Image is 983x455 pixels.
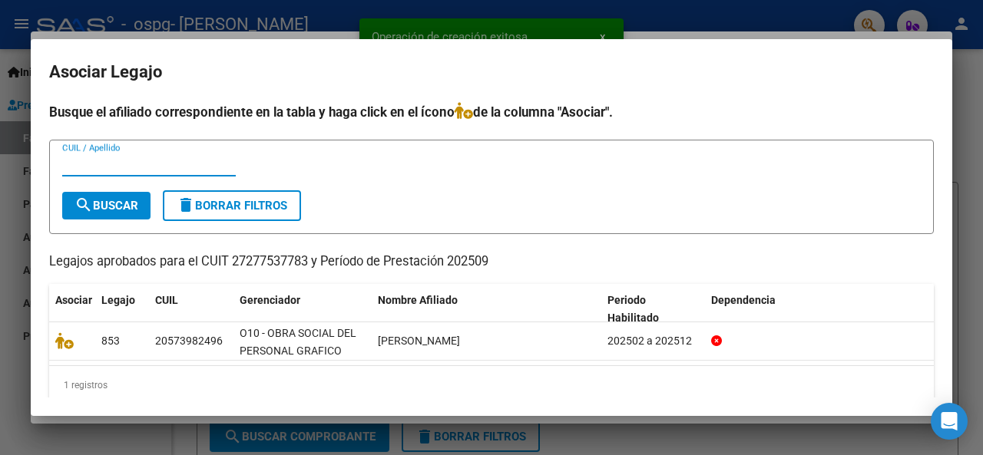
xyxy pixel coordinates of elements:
mat-icon: search [74,196,93,214]
div: 1 registros [49,366,934,404]
span: Nombre Afiliado [378,294,458,306]
span: Asociar [55,294,92,306]
span: Buscar [74,199,138,213]
span: CUIL [155,294,178,306]
div: 20573982496 [155,332,223,350]
datatable-header-cell: Periodo Habilitado [601,284,705,335]
h4: Busque el afiliado correspondiente en la tabla y haga click en el ícono de la columna "Asociar". [49,102,934,122]
span: LEDESMA FELIPE EZEQUIEL [378,335,460,347]
datatable-header-cell: Nombre Afiliado [372,284,601,335]
span: Legajo [101,294,135,306]
span: Dependencia [711,294,776,306]
mat-icon: delete [177,196,195,214]
datatable-header-cell: Dependencia [705,284,935,335]
div: 202502 a 202512 [607,332,699,350]
div: Open Intercom Messenger [931,403,968,440]
datatable-header-cell: Asociar [49,284,95,335]
datatable-header-cell: Legajo [95,284,149,335]
span: Borrar Filtros [177,199,287,213]
span: O10 - OBRA SOCIAL DEL PERSONAL GRAFICO [240,327,356,357]
span: 853 [101,335,120,347]
datatable-header-cell: Gerenciador [233,284,372,335]
h2: Asociar Legajo [49,58,934,87]
datatable-header-cell: CUIL [149,284,233,335]
p: Legajos aprobados para el CUIT 27277537783 y Período de Prestación 202509 [49,252,934,272]
button: Borrar Filtros [163,190,301,221]
span: Periodo Habilitado [607,294,659,324]
span: Gerenciador [240,294,300,306]
button: Buscar [62,192,151,219]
